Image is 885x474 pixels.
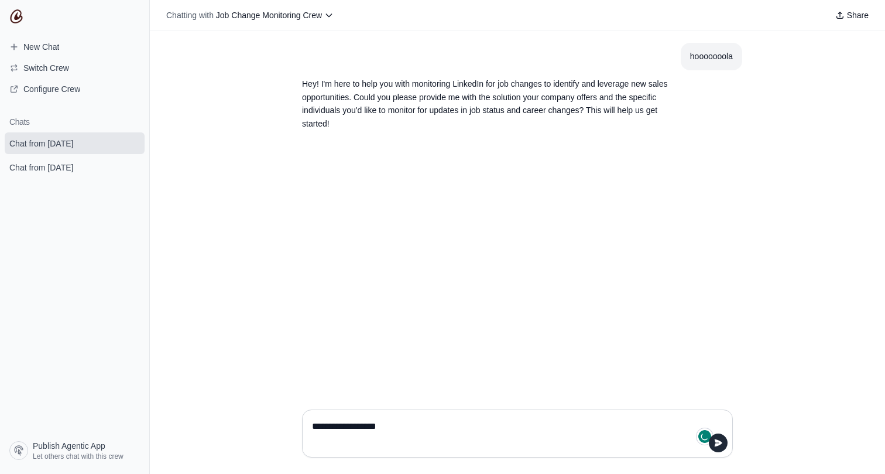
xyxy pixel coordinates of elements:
[23,41,59,53] span: New Chat
[9,162,73,173] span: Chat from [DATE]
[5,80,145,98] a: Configure Crew
[847,9,869,21] span: Share
[33,452,124,461] span: Let others chat with this crew
[162,7,338,23] button: Chatting with Job Change Monitoring Crew
[33,440,105,452] span: Publish Agentic App
[23,83,80,95] span: Configure Crew
[166,9,214,21] span: Chatting with
[5,437,145,465] a: Publish Agentic App Let others chat with this crew
[293,70,686,138] section: Response
[831,7,873,23] button: Share
[9,138,73,149] span: Chat from [DATE]
[302,77,677,131] p: Hey! I'm here to help you with monitoring LinkedIn for job changes to identify and leverage new s...
[9,9,23,23] img: CrewAI Logo
[5,59,145,77] button: Switch Crew
[23,62,69,74] span: Switch Crew
[5,37,145,56] a: New Chat
[690,50,733,63] div: hooooooola
[216,11,322,20] span: Job Change Monitoring Crew
[5,156,145,178] a: Chat from [DATE]
[5,132,145,154] a: Chat from [DATE]
[681,43,742,70] section: User message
